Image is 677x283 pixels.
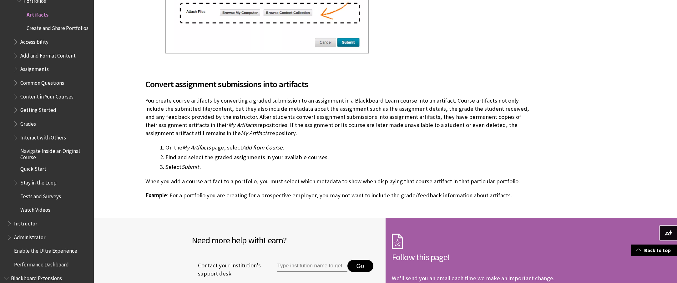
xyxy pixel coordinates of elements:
[14,218,37,227] span: Instructor
[241,129,269,137] span: My Artifacts
[145,97,533,138] p: You create course artifacts by converting a graded submission to an assignment in a Blackboard Le...
[20,119,36,127] span: Grades
[20,191,61,200] span: Tests and Surveys
[277,260,347,272] input: Type institution name to get support
[20,177,57,186] span: Stay in the Loop
[145,177,533,185] p: When you add a course artifact to a portfolio, you must select which metadata to show when displa...
[192,261,263,278] span: Contact your institution's support desk
[165,143,533,152] li: On the page, select .
[242,144,282,151] span: Add from Course
[14,232,45,240] span: Administrator
[263,235,283,246] span: Learn
[347,260,373,272] button: Go
[14,246,77,254] span: Enable the Ultra Experience
[27,9,48,18] span: Artifacts
[392,275,554,282] p: We'll send you an email each time we make an important change.
[631,245,677,256] a: Back to top
[20,64,49,73] span: Assignments
[20,105,56,113] span: Getting Started
[20,50,76,59] span: Add and Format Content
[11,273,62,281] span: Blackboard Extensions
[165,153,533,162] li: Find and select the graded assignments in your available courses.
[145,191,533,200] p: : For a portfolio you are creating for a prospective employer, you may not want to include the gr...
[20,37,48,45] span: Accessibility
[392,234,403,249] img: Subscription Icon
[20,132,66,141] span: Interact with Others
[20,91,73,100] span: Content in Your Courses
[27,23,88,32] span: Create and Share Portfolios
[192,234,379,247] h2: Need more help with ?
[14,259,69,268] span: Performance Dashboard
[20,205,50,213] span: Watch Videos
[20,146,89,160] span: Navigate Inside an Original Course
[165,163,533,171] li: Select .
[228,121,257,129] span: My Artifacts
[20,164,46,172] span: Quick Start
[181,163,199,170] span: Submit
[182,144,211,151] span: My Artifacts
[145,192,167,199] span: Example
[20,78,64,86] span: Common Questions
[392,250,579,264] h2: Follow this page!
[145,78,533,91] span: Convert assignment submissions into artifacts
